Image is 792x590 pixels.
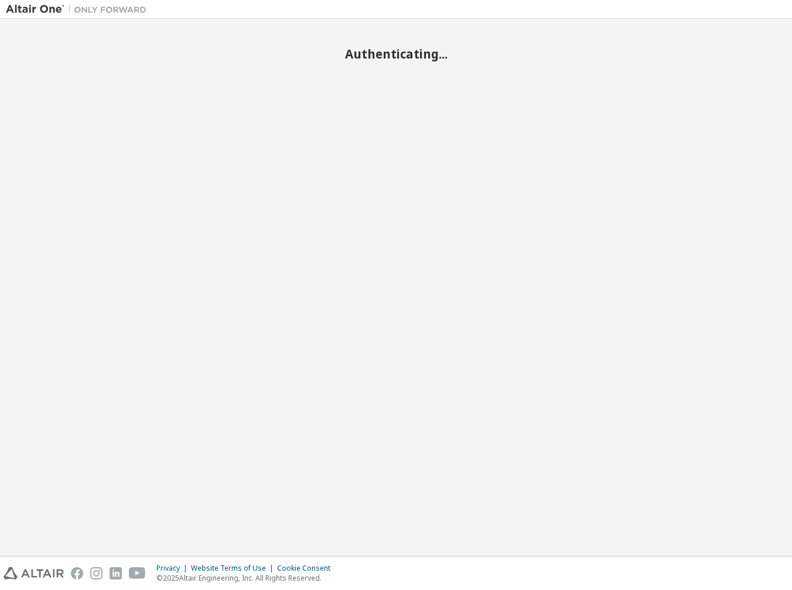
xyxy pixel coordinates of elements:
h2: Authenticating... [6,46,786,61]
img: altair_logo.svg [4,567,64,579]
div: Cookie Consent [277,564,337,573]
img: linkedin.svg [110,567,122,579]
img: instagram.svg [90,567,103,579]
img: youtube.svg [129,567,146,579]
p: © 2025 Altair Engineering, Inc. All Rights Reserved. [156,573,337,583]
div: Website Terms of Use [191,564,277,573]
img: Altair One [6,4,152,15]
img: facebook.svg [71,567,83,579]
div: Privacy [156,564,191,573]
